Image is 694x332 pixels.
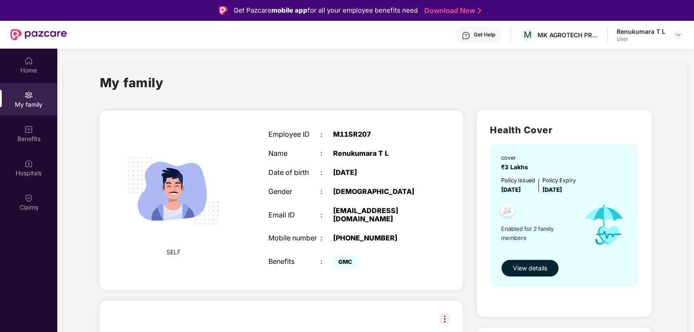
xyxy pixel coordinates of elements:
div: Policy Expiry [542,176,576,185]
span: Enabled for 2 family members [501,224,576,242]
div: Employee ID [268,130,320,138]
img: Stroke [478,6,481,15]
h2: Health Cover [490,123,638,137]
img: svg+xml;base64,PHN2ZyBpZD0iQ2xhaW0iIHhtbG5zPSJodHRwOi8vd3d3LnczLm9yZy8yMDAwL3N2ZyIgd2lkdGg9IjIwIi... [24,194,33,202]
div: : [321,211,334,219]
div: Renukumara T L [333,149,424,158]
div: : [321,257,334,266]
img: svg+xml;base64,PHN2ZyBpZD0iSGVscC0zMngzMiIgeG1sbnM9Imh0dHA6Ly93d3cudzMub3JnLzIwMDAvc3ZnIiB3aWR0aD... [462,31,470,40]
img: Logo [219,6,228,15]
div: : [321,130,334,138]
img: svg+xml;base64,PHN2ZyBpZD0iSG9tZSIgeG1sbnM9Imh0dHA6Ly93d3cudzMub3JnLzIwMDAvc3ZnIiB3aWR0aD0iMjAiIG... [24,56,33,65]
div: User [617,36,665,43]
div: Date of birth [268,168,320,177]
img: svg+xml;base64,PHN2ZyBpZD0iSG9zcGl0YWxzIiB4bWxucz0iaHR0cDovL3d3dy53My5vcmcvMjAwMC9zdmciIHdpZHRoPS... [24,159,33,168]
span: GMC [333,256,357,268]
div: Email ID [268,211,320,219]
img: svg+xml;base64,PHN2ZyBpZD0iQmVuZWZpdHMiIHhtbG5zPSJodHRwOi8vd3d3LnczLm9yZy8yMDAwL3N2ZyIgd2lkdGg9Ij... [24,125,33,134]
span: [DATE] [501,186,521,193]
div: [PHONE_NUMBER] [333,234,424,242]
div: cover [501,154,532,162]
div: Policy issued [501,176,535,185]
div: M11SR207 [333,130,424,138]
img: New Pazcare Logo [10,29,67,40]
img: svg+xml;base64,PHN2ZyB4bWxucz0iaHR0cDovL3d3dy53My5vcmcvMjAwMC9zdmciIHdpZHRoPSIyMjQiIGhlaWdodD0iMT... [117,135,230,247]
img: svg+xml;base64,PHN2ZyB3aWR0aD0iMzIiIGhlaWdodD0iMzIiIHZpZXdCb3g9IjAgMCAzMiAzMiIgZmlsbD0ibm9uZSIgeG... [440,314,450,324]
button: View details [501,260,559,277]
strong: mobile app [271,6,307,14]
img: svg+xml;base64,PHN2ZyB3aWR0aD0iMjAiIGhlaWdodD0iMjAiIHZpZXdCb3g9IjAgMCAyMCAyMCIgZmlsbD0ibm9uZSIgeG... [24,91,33,99]
div: MK AGROTECH PRIVATE LIMITED [538,31,598,39]
div: [EMAIL_ADDRESS][DOMAIN_NAME] [333,207,424,223]
div: [DEMOGRAPHIC_DATA] [333,187,424,196]
div: Name [268,149,320,158]
a: Download Now [424,6,479,15]
div: [DATE] [333,168,424,177]
span: SELF [166,247,181,257]
span: [DATE] [542,186,562,193]
div: Get Help [474,31,495,38]
div: Renukumara T L [617,27,665,36]
img: svg+xml;base64,PHN2ZyB4bWxucz0iaHR0cDovL3d3dy53My5vcmcvMjAwMC9zdmciIHdpZHRoPSI0OC45NDMiIGhlaWdodD... [497,201,518,222]
img: icon [576,195,632,256]
div: : [321,168,334,177]
span: M [524,30,532,40]
span: View details [513,263,547,273]
div: Mobile number [268,234,320,242]
div: Benefits [268,257,320,266]
div: Get Pazcare for all your employee benefits need [234,5,418,16]
div: : [321,187,334,196]
img: svg+xml;base64,PHN2ZyBpZD0iRHJvcGRvd24tMzJ4MzIiIHhtbG5zPSJodHRwOi8vd3d3LnczLm9yZy8yMDAwL3N2ZyIgd2... [675,31,682,38]
h1: My family [100,73,164,92]
span: ₹3 Lakhs [501,164,532,171]
div: Gender [268,187,320,196]
div: : [321,149,334,158]
div: : [321,234,334,242]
